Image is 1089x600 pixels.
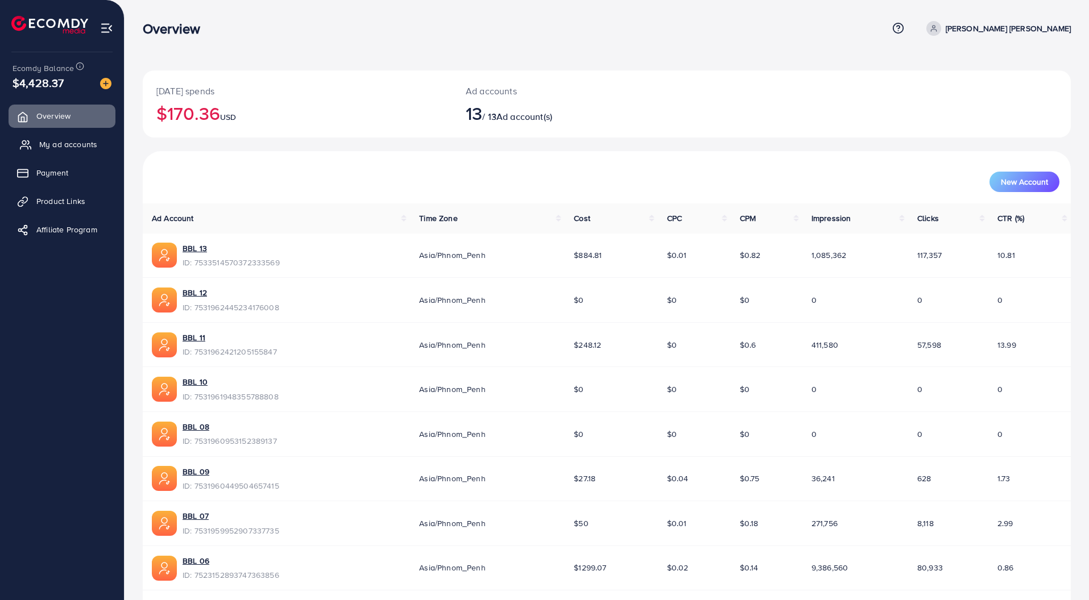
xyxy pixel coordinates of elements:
[811,213,851,224] span: Impression
[667,294,677,306] span: $0
[989,172,1059,192] button: New Account
[917,473,931,484] span: 628
[156,84,438,98] p: [DATE] spends
[917,339,941,351] span: 57,598
[667,249,687,261] span: $0.01
[36,167,68,178] span: Payment
[419,249,485,261] span: Asia/Phnom_Penh
[574,384,583,395] span: $0
[740,518,759,529] span: $0.18
[997,249,1015,261] span: 10.81
[183,435,277,447] span: ID: 7531960953152389137
[13,74,64,91] span: $4,428.37
[667,562,689,573] span: $0.02
[997,213,1024,224] span: CTR (%)
[574,473,595,484] span: $27.18
[39,139,97,150] span: My ad accounts
[152,377,177,402] img: ic-ads-acc.e4c84228.svg
[183,376,208,388] a: BBL 10
[997,428,1003,440] span: 0
[917,213,939,224] span: Clicks
[667,339,677,351] span: $0
[740,562,759,573] span: $0.14
[419,384,485,395] span: Asia/Phnom_Penh
[419,339,485,351] span: Asia/Phnom_Penh
[917,562,943,573] span: 80,933
[496,110,552,123] span: Ad account(s)
[917,518,934,529] span: 8,118
[36,224,97,235] span: Affiliate Program
[9,218,115,241] a: Affiliate Program
[152,466,177,491] img: ic-ads-acc.e4c84228.svg
[997,339,1016,351] span: 13.99
[1001,178,1048,186] span: New Account
[740,249,761,261] span: $0.82
[740,384,750,395] span: $0
[419,562,485,573] span: Asia/Phnom_Penh
[36,195,85,207] span: Product Links
[183,525,279,536] span: ID: 7531959952907337735
[220,111,236,123] span: USD
[183,569,279,581] span: ID: 7523152893747363856
[419,213,457,224] span: Time Zone
[574,428,583,440] span: $0
[466,84,670,98] p: Ad accounts
[922,21,1071,36] a: [PERSON_NAME] [PERSON_NAME]
[466,102,670,124] h2: / 13
[997,562,1014,573] span: 0.86
[183,257,280,268] span: ID: 7533514570372333569
[183,555,209,566] a: BBL 06
[917,428,922,440] span: 0
[917,384,922,395] span: 0
[667,428,677,440] span: $0
[152,287,177,312] img: ic-ads-acc.e4c84228.svg
[740,339,756,351] span: $0.6
[574,562,606,573] span: $1299.07
[811,473,835,484] span: 36,241
[811,562,848,573] span: 9,386,560
[997,473,1011,484] span: 1.73
[811,294,817,306] span: 0
[574,294,583,306] span: $0
[183,302,279,313] span: ID: 7531962445234176008
[811,384,817,395] span: 0
[152,213,194,224] span: Ad Account
[419,428,485,440] span: Asia/Phnom_Penh
[667,518,687,529] span: $0.01
[997,294,1003,306] span: 0
[667,384,677,395] span: $0
[183,480,279,491] span: ID: 7531960449504657415
[9,133,115,156] a: My ad accounts
[156,102,438,124] h2: $170.36
[917,294,922,306] span: 0
[9,161,115,184] a: Payment
[419,473,485,484] span: Asia/Phnom_Penh
[152,243,177,268] img: ic-ads-acc.e4c84228.svg
[183,510,209,522] a: BBL 07
[13,63,74,74] span: Ecomdy Balance
[740,428,750,440] span: $0
[811,428,817,440] span: 0
[740,473,760,484] span: $0.75
[183,421,209,432] a: BBL 08
[946,22,1071,35] p: [PERSON_NAME] [PERSON_NAME]
[740,294,750,306] span: $0
[100,78,111,89] img: image
[11,16,88,34] img: logo
[183,466,209,477] a: BBL 09
[419,294,485,306] span: Asia/Phnom_Penh
[100,22,113,35] img: menu
[997,518,1013,529] span: 2.99
[36,110,71,122] span: Overview
[574,518,588,529] span: $50
[811,339,838,351] span: 411,580
[152,422,177,447] img: ic-ads-acc.e4c84228.svg
[574,213,590,224] span: Cost
[183,346,277,357] span: ID: 7531962421205155847
[740,213,756,224] span: CPM
[466,100,482,126] span: 13
[152,332,177,357] img: ic-ads-acc.e4c84228.svg
[152,511,177,536] img: ic-ads-acc.e4c84228.svg
[152,556,177,581] img: ic-ads-acc.e4c84228.svg
[143,20,209,37] h3: Overview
